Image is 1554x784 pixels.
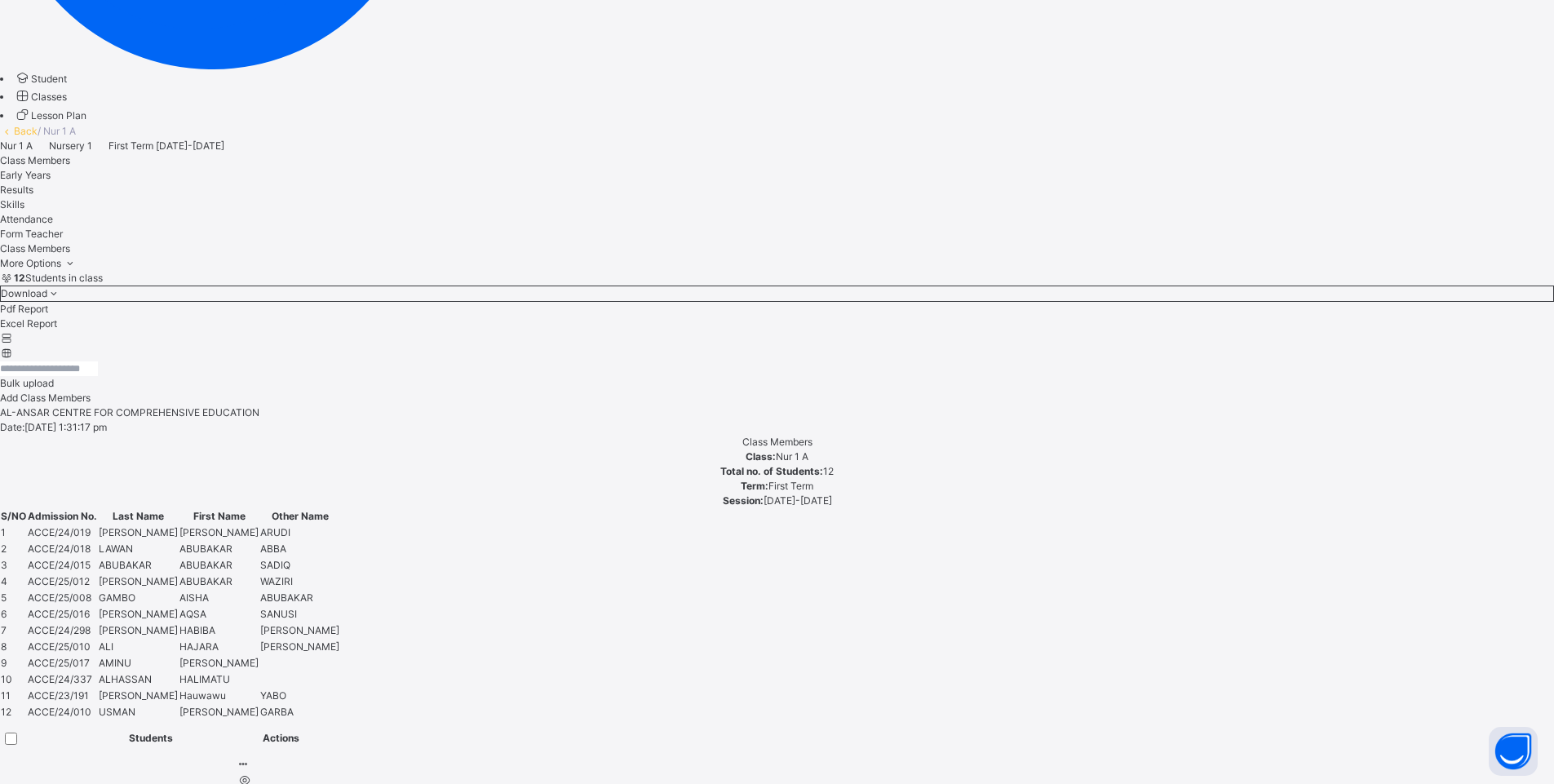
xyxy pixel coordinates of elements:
[24,421,107,433] span: [DATE] 1:31:17 pm
[723,494,764,507] span: Session:
[27,606,98,622] td: ACCE/25/016
[27,639,98,655] td: ACCE/25/010
[27,508,98,525] th: Admission No.
[98,557,179,574] td: ABUBAKAR
[98,574,179,590] td: [PERSON_NAME]
[179,639,259,655] td: HAJARA
[14,109,86,122] a: Lesson Plan
[27,541,98,557] td: ACCE/24/018
[179,606,259,622] td: AQSA
[259,606,340,622] td: SANUSI
[98,541,179,557] td: LAWAN
[27,704,98,720] td: ACCE/24/010
[746,450,776,463] span: Class:
[27,557,98,574] td: ACCE/24/015
[259,590,340,606] td: ABUBAKAR
[179,590,259,606] td: AISHA
[98,639,179,655] td: ALI
[179,622,259,639] td: HABIBA
[1,287,47,299] span: Download
[720,465,823,477] span: Total no. of Students:
[259,622,340,639] td: [PERSON_NAME]
[179,525,259,541] td: [PERSON_NAME]
[31,109,86,122] span: Lesson Plan
[179,688,259,704] td: Hauwawu
[27,688,98,704] td: ACCE/23/191
[98,688,179,704] td: [PERSON_NAME]
[259,688,340,704] td: YABO
[31,91,67,103] span: Classes
[764,494,832,507] span: [DATE]-[DATE]
[27,590,98,606] td: ACCE/25/008
[108,140,224,152] span: First Term [DATE]-[DATE]
[98,606,179,622] td: [PERSON_NAME]
[98,508,179,525] th: Last Name
[179,671,259,688] td: HALIMATU
[823,465,834,477] span: 12
[27,655,98,671] td: ACCE/25/017
[741,480,768,492] span: Term:
[1489,727,1538,776] button: Open asap
[259,525,340,541] td: ARUDI
[179,655,259,671] td: [PERSON_NAME]
[768,480,813,492] span: First Term
[49,140,92,152] span: Nursery 1
[259,541,340,557] td: ABBA
[98,671,179,688] td: ALHASSAN
[98,525,179,541] td: [PERSON_NAME]
[259,704,340,720] td: GARBA
[65,720,236,756] th: Students
[259,508,340,525] th: Other Name
[179,574,259,590] td: ABUBAKAR
[98,622,179,639] td: [PERSON_NAME]
[98,590,179,606] td: GAMBO
[27,574,98,590] td: ACCE/25/012
[236,720,325,756] th: Actions
[14,272,103,284] span: Students in class
[179,557,259,574] td: ABUBAKAR
[14,125,38,137] a: Back
[179,541,259,557] td: ABUBAKAR
[27,671,98,688] td: ACCE/24/337
[259,574,340,590] td: WAZIRI
[179,704,259,720] td: [PERSON_NAME]
[98,704,179,720] td: USMAN
[27,622,98,639] td: ACCE/24/298
[38,125,76,137] span: / Nur 1 A
[27,525,98,541] td: ACCE/24/019
[742,436,812,448] span: Class Members
[776,450,808,463] span: Nur 1 A
[14,73,67,85] a: Student
[98,655,179,671] td: AMINU
[14,91,67,103] a: Classes
[259,557,340,574] td: SADIQ
[259,639,340,655] td: [PERSON_NAME]
[179,508,259,525] th: First Name
[14,272,25,284] b: 12
[31,73,67,85] span: Student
